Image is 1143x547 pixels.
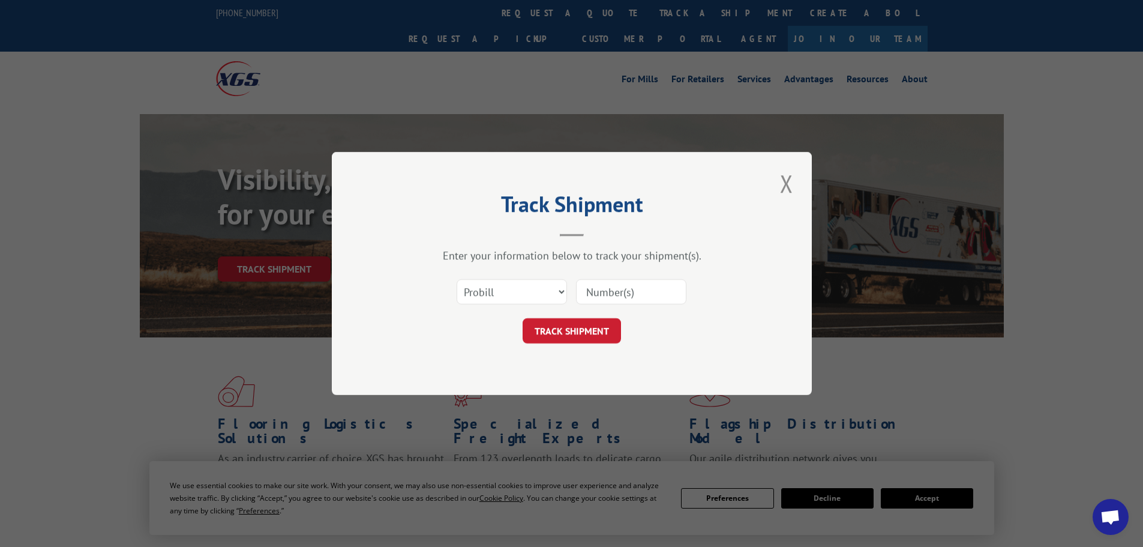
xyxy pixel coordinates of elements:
h2: Track Shipment [392,196,752,219]
div: Enter your information below to track your shipment(s). [392,249,752,262]
input: Number(s) [576,279,686,304]
a: Open chat [1093,499,1129,535]
button: Close modal [776,167,797,200]
button: TRACK SHIPMENT [523,318,621,343]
